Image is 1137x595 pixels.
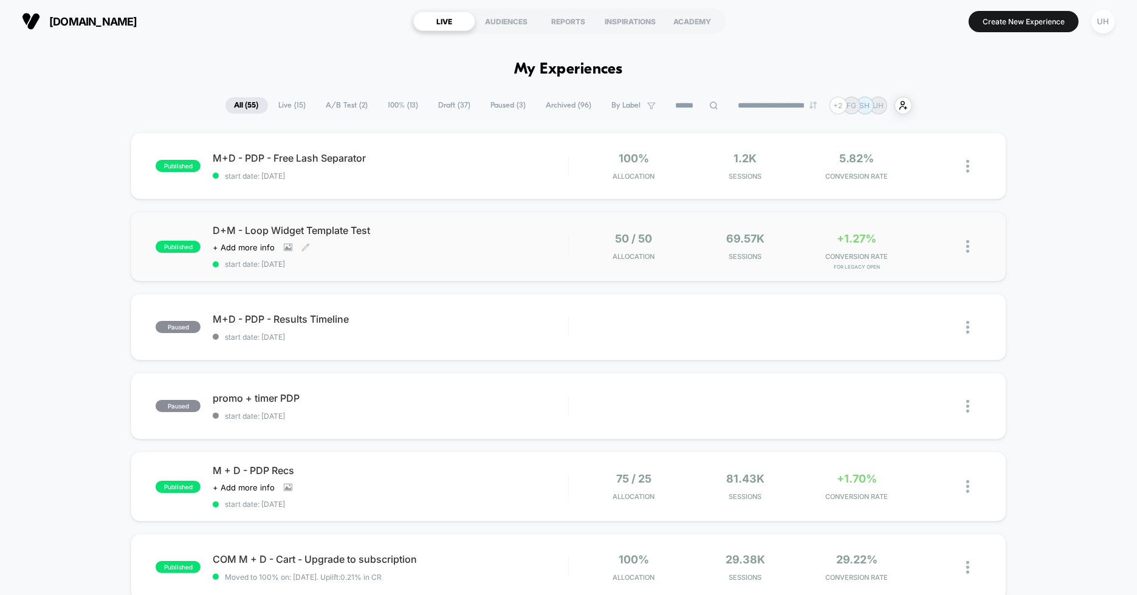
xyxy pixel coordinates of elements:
span: + Add more info [213,242,275,252]
span: +1.27% [837,232,877,245]
div: + 2 [830,97,847,114]
span: 75 / 25 [616,472,651,485]
span: +1.70% [837,472,877,485]
span: M + D - PDP Recs [213,464,568,476]
span: Moved to 100% on: [DATE] . Uplift: 0.21% in CR [225,573,382,582]
span: for Legacy open [804,264,910,270]
span: Live ( 15 ) [270,97,315,114]
span: published [156,561,201,573]
p: SH [860,101,870,110]
img: close [966,160,969,173]
img: end [809,101,817,109]
span: A/B Test ( 2 ) [317,97,377,114]
div: LIVE [413,12,475,31]
div: INSPIRATIONS [599,12,661,31]
img: close [966,480,969,493]
span: published [156,160,201,172]
span: start date: [DATE] [213,171,568,181]
div: UH [1091,10,1115,33]
span: Sessions [693,573,799,582]
div: REPORTS [537,12,599,31]
span: All ( 55 ) [225,97,268,114]
span: CONVERSION RATE [804,172,910,181]
img: close [966,321,969,334]
span: Paused ( 3 ) [482,97,535,114]
span: 29.22% [836,553,878,566]
button: UH [1088,9,1119,34]
span: COM M + D - Cart - Upgrade to subscription [213,553,568,565]
span: 29.38k [726,553,765,566]
img: close [966,240,969,253]
span: CONVERSION RATE [804,573,910,582]
span: Allocation [613,492,655,501]
span: Sessions [693,252,799,261]
p: UH [873,101,884,110]
span: start date: [DATE] [213,411,568,421]
span: D+M - Loop Widget Template Test [213,224,568,236]
span: M+D - PDP - Free Lash Separator [213,152,568,164]
span: start date: [DATE] [213,260,568,269]
span: 100% [619,152,649,165]
h1: My Experiences [514,61,623,78]
span: published [156,481,201,493]
span: CONVERSION RATE [804,252,910,261]
span: [DOMAIN_NAME] [49,15,137,28]
button: [DOMAIN_NAME] [18,12,141,31]
span: published [156,241,201,253]
span: 1.2k [734,152,757,165]
span: 81.43k [726,472,764,485]
span: + Add more info [213,483,275,492]
img: Visually logo [22,12,40,30]
span: Allocation [613,172,655,181]
span: start date: [DATE] [213,332,568,342]
span: 50 / 50 [616,232,653,245]
span: 69.57k [726,232,764,245]
span: CONVERSION RATE [804,492,910,501]
div: AUDIENCES [475,12,537,31]
span: Sessions [693,492,799,501]
span: 5.82% [840,152,874,165]
span: start date: [DATE] [213,500,568,509]
span: paused [156,400,201,412]
span: 100% [619,553,649,566]
span: M+D - PDP - Results Timeline [213,313,568,325]
span: Sessions [693,172,799,181]
span: promo + timer PDP [213,392,568,404]
img: close [966,561,969,574]
span: paused [156,321,201,333]
span: By Label [612,101,641,110]
span: Allocation [613,573,655,582]
span: 100% ( 13 ) [379,97,428,114]
span: Allocation [613,252,655,261]
p: FG [847,101,856,110]
span: Archived ( 96 ) [537,97,601,114]
img: close [966,400,969,413]
span: Draft ( 37 ) [430,97,480,114]
button: Create New Experience [969,11,1079,32]
div: ACADEMY [661,12,723,31]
